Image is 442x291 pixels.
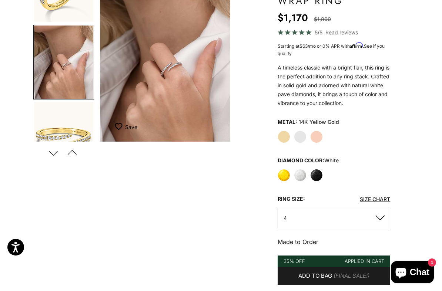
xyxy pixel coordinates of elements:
legend: Ring size: [278,193,305,204]
span: Affirm [350,43,363,48]
span: Add to bag [298,271,332,281]
button: 4 [278,208,391,228]
button: Add to Wishlist [115,119,137,134]
img: #YellowGold [34,102,93,175]
p: Made to Order [278,237,391,247]
a: 5/5 Read reviews [278,28,391,37]
div: 35% Off [284,257,305,265]
compare-at-price: $1,800 [314,15,331,24]
p: A timeless classic with a bright flair, this ring is the perfect addition to any ring stack. Craf... [278,63,391,108]
legend: Diamond Color: [278,155,339,166]
a: Size Chart [360,196,390,202]
img: wishlist [115,123,125,130]
span: Starting at /mo or 0% APR with . [278,43,385,56]
span: 4 [284,215,287,221]
variant-option-value: 14K Yellow Gold [299,116,339,128]
button: Go to item 5 [33,25,94,99]
span: 5/5 [315,28,322,37]
button: Go to item 7 [33,101,94,176]
inbox-online-store-chat: Shopify online store chat [389,261,436,285]
img: #YellowGold #WhiteGold #RoseGold [34,26,93,99]
legend: Metal: [278,116,297,128]
span: (Final Sale!) [334,271,369,281]
variant-option-value: white [324,157,339,163]
button: Add to bag (Final Sale!) [278,267,391,285]
sale-price: $1,170 [278,10,308,25]
div: Applied in cart [345,257,384,265]
span: Read reviews [325,28,358,37]
span: $63 [299,43,308,49]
